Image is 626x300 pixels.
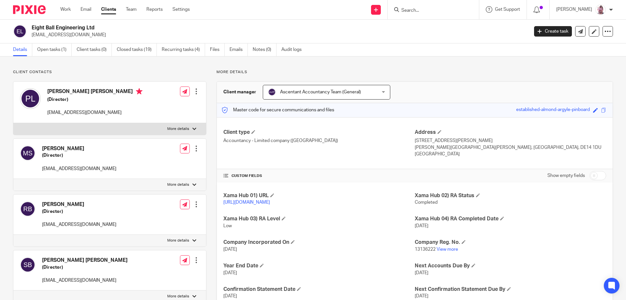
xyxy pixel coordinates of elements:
p: [EMAIL_ADDRESS][DOMAIN_NAME] [42,277,127,284]
h4: Company Incorporated On [223,239,415,246]
a: Audit logs [281,43,306,56]
h4: Company Reg. No. [415,239,606,246]
h5: (Director) [42,152,116,159]
div: established-almond-argyle-pinboard [516,106,590,114]
label: Show empty fields [547,172,585,179]
h2: Eight Ball Engineering Ltd [32,24,426,31]
p: [EMAIL_ADDRESS][DOMAIN_NAME] [42,221,116,228]
a: Clients [101,6,116,13]
p: [STREET_ADDRESS][PERSON_NAME] [415,137,606,144]
p: [GEOGRAPHIC_DATA] [415,151,606,157]
span: Ascentant Accountancy Team (General) [280,90,361,94]
h4: [PERSON_NAME] [42,145,116,152]
a: Notes (0) [253,43,276,56]
p: More details [167,294,189,299]
img: svg%3E [20,201,36,217]
h5: (Director) [42,264,127,271]
img: svg%3E [13,24,27,38]
span: [DATE] [223,271,237,275]
a: Settings [172,6,190,13]
a: Create task [534,26,572,37]
h4: Year End Date [223,262,415,269]
span: [DATE] [223,294,237,298]
input: Search [401,8,459,14]
span: [DATE] [415,294,428,298]
h4: Xama Hub 02) RA Status [415,192,606,199]
h4: [PERSON_NAME] [42,201,116,208]
h4: Xama Hub 03) RA Level [223,215,415,222]
p: Accountancy - Limited company ([GEOGRAPHIC_DATA]) [223,137,415,144]
p: Master code for secure communications and files [222,107,334,113]
a: Work [60,6,71,13]
span: 13136222 [415,247,436,252]
p: [EMAIL_ADDRESS][DOMAIN_NAME] [47,109,142,116]
h4: [PERSON_NAME] [PERSON_NAME] [42,257,127,264]
img: svg%3E [268,88,276,96]
p: Client contacts [13,70,206,75]
h4: Confirmation Statement Date [223,286,415,293]
p: [PERSON_NAME][GEOGRAPHIC_DATA][PERSON_NAME], [GEOGRAPHIC_DATA], DE14 1DU [415,144,606,151]
p: [EMAIL_ADDRESS][DOMAIN_NAME] [32,32,524,38]
img: svg%3E [20,88,41,109]
a: Recurring tasks (4) [162,43,205,56]
img: KD3.png [595,5,606,15]
span: Completed [415,200,438,205]
p: [EMAIL_ADDRESS][DOMAIN_NAME] [42,166,116,172]
a: Files [210,43,225,56]
a: View more [437,247,458,252]
span: Get Support [495,7,520,12]
p: More details [216,70,613,75]
img: Pixie [13,5,46,14]
a: Details [13,43,32,56]
h4: Xama Hub 04) RA Completed Date [415,215,606,222]
a: Closed tasks (19) [117,43,157,56]
h4: Next Accounts Due By [415,262,606,269]
a: Team [126,6,137,13]
p: [PERSON_NAME] [556,6,592,13]
img: svg%3E [20,145,36,161]
h4: Xama Hub 01) URL [223,192,415,199]
a: Email [81,6,91,13]
a: [URL][DOMAIN_NAME] [223,200,270,205]
h3: Client manager [223,89,256,95]
a: Open tasks (1) [37,43,72,56]
p: More details [167,238,189,243]
p: More details [167,126,189,132]
h4: [PERSON_NAME] [PERSON_NAME] [47,88,142,96]
h4: Client type [223,129,415,136]
h5: (Director) [47,96,142,103]
span: [DATE] [415,271,428,275]
a: Emails [230,43,248,56]
span: [DATE] [223,247,237,252]
h5: (Director) [42,208,116,215]
span: [DATE] [415,224,428,228]
i: Primary [136,88,142,95]
h4: Next Confirmation Statement Due By [415,286,606,293]
span: Low [223,224,232,228]
h4: Address [415,129,606,136]
h4: CUSTOM FIELDS [223,173,415,179]
img: svg%3E [20,257,36,273]
p: More details [167,182,189,187]
a: Client tasks (0) [77,43,112,56]
a: Reports [146,6,163,13]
